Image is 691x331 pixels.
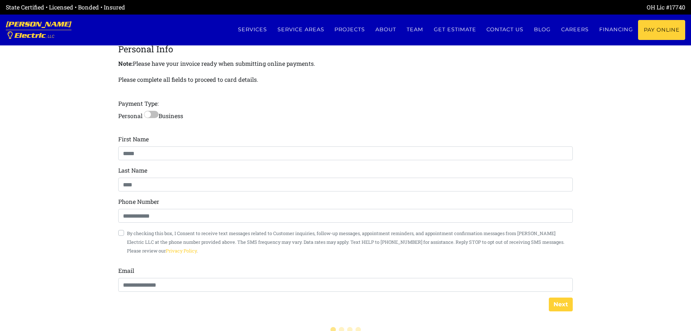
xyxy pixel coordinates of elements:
[428,20,481,39] a: Get estimate
[481,20,529,39] a: Contact us
[272,20,329,39] a: Service Areas
[6,15,71,45] a: [PERSON_NAME] Electric, LLC
[638,20,685,40] a: Pay Online
[346,3,686,12] div: OH Lic #17740
[127,230,564,254] small: By checking this box, I Consent to receive text messages related to Customer inquiries, follow-up...
[6,3,346,12] div: State Certified • Licensed • Bonded • Insured
[118,197,159,206] label: Phone Number
[46,35,54,39] span: , LLC
[529,20,556,39] a: Blog
[118,166,147,175] label: Last Name
[118,74,258,85] p: Please complete all fields to proceed to card details.
[118,43,573,56] legend: Personal Info
[118,266,134,275] label: Email
[118,99,159,108] label: Payment Type:
[556,20,594,39] a: Careers
[118,60,133,67] strong: Note:
[370,20,402,39] a: About
[166,248,197,254] a: Privacy Policy
[549,298,573,311] button: Next
[329,20,370,39] a: Projects
[402,20,429,39] a: Team
[118,58,573,69] p: Please have your invoice ready when submitting online payments.
[118,43,573,292] div: Personal Business
[118,135,149,144] label: First Name
[594,20,638,39] a: Financing
[233,20,272,39] a: Services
